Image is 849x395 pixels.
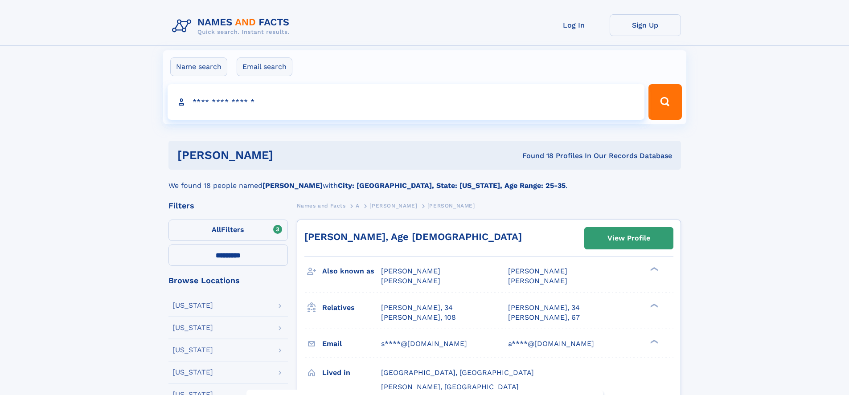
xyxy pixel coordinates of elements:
[369,203,417,209] span: [PERSON_NAME]
[168,84,645,120] input: search input
[212,225,221,234] span: All
[648,84,681,120] button: Search Button
[508,267,567,275] span: [PERSON_NAME]
[304,231,522,242] a: [PERSON_NAME], Age [DEMOGRAPHIC_DATA]
[322,264,381,279] h3: Also known as
[610,14,681,36] a: Sign Up
[356,200,360,211] a: A
[369,200,417,211] a: [PERSON_NAME]
[607,228,650,248] div: View Profile
[648,302,659,308] div: ❯
[168,14,297,38] img: Logo Names and Facts
[168,202,288,210] div: Filters
[648,338,659,344] div: ❯
[381,313,456,322] a: [PERSON_NAME], 108
[381,368,534,377] span: [GEOGRAPHIC_DATA], [GEOGRAPHIC_DATA]
[168,170,681,191] div: We found 18 people named with .
[322,336,381,351] h3: Email
[508,303,580,313] a: [PERSON_NAME], 34
[381,383,519,391] span: [PERSON_NAME], [GEOGRAPHIC_DATA]
[170,57,227,76] label: Name search
[177,150,398,161] h1: [PERSON_NAME]
[381,267,440,275] span: [PERSON_NAME]
[172,346,213,354] div: [US_STATE]
[338,181,566,190] b: City: [GEOGRAPHIC_DATA], State: [US_STATE], Age Range: 25-35
[585,228,673,249] a: View Profile
[381,277,440,285] span: [PERSON_NAME]
[356,203,360,209] span: A
[398,151,672,161] div: Found 18 Profiles In Our Records Database
[427,203,475,209] span: [PERSON_NAME]
[322,300,381,315] h3: Relatives
[172,369,213,376] div: [US_STATE]
[262,181,323,190] b: [PERSON_NAME]
[538,14,610,36] a: Log In
[172,302,213,309] div: [US_STATE]
[237,57,292,76] label: Email search
[322,365,381,380] h3: Lived in
[508,277,567,285] span: [PERSON_NAME]
[172,324,213,331] div: [US_STATE]
[168,220,288,241] label: Filters
[648,266,659,272] div: ❯
[381,303,453,313] a: [PERSON_NAME], 34
[168,277,288,285] div: Browse Locations
[508,313,580,322] a: [PERSON_NAME], 67
[297,200,346,211] a: Names and Facts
